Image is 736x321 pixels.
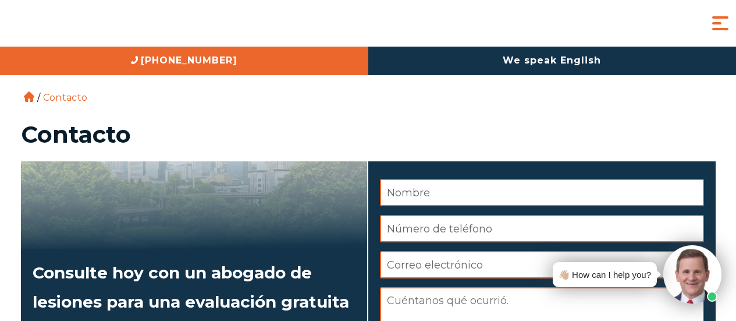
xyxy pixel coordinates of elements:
[21,161,367,249] img: Attorneys
[380,215,704,242] input: Número de teléfono
[40,92,90,103] li: Contacto
[559,267,651,283] div: 👋🏼 How can I help you?
[9,13,148,34] img: Auger & Auger Accident and Injury Lawyers Logo
[33,258,355,317] h2: Consulte hoy con un abogado de lesiones para una evaluación gratuita
[380,251,704,278] input: Correo electrónico
[21,123,716,146] h1: Contacto
[709,12,732,35] button: Menu
[24,91,34,102] a: Home
[380,179,704,206] input: Nombre
[663,245,721,304] img: Intaker widget Avatar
